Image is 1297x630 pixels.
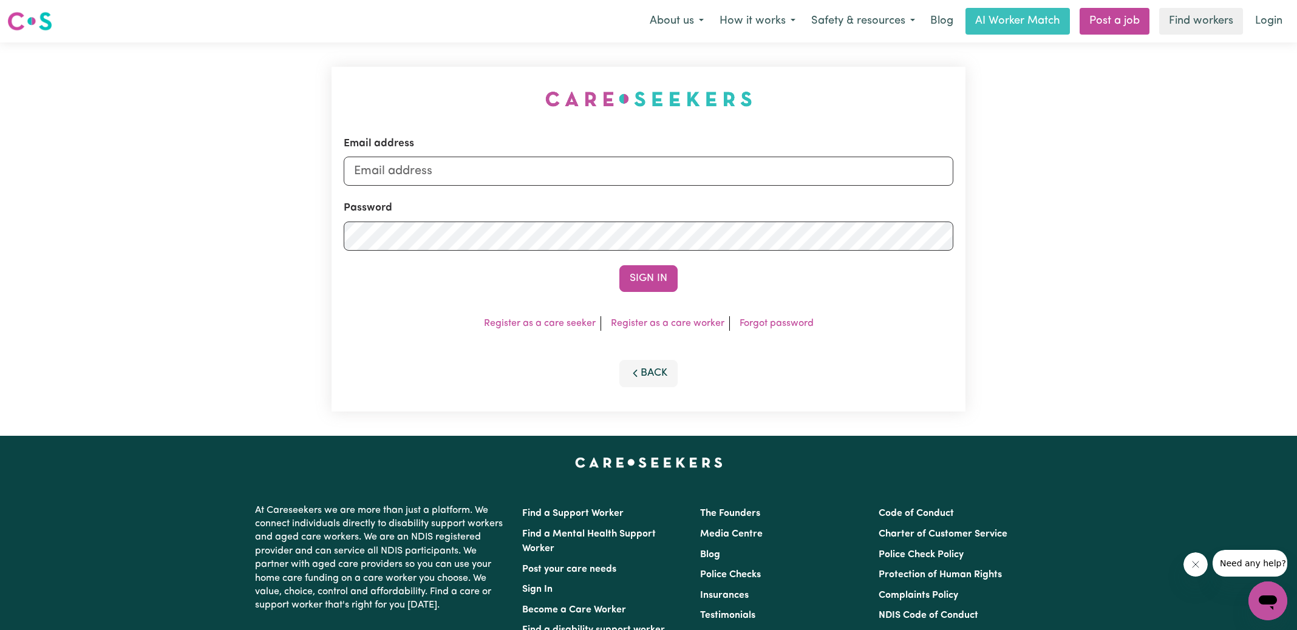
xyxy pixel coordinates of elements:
a: Insurances [700,591,749,600]
a: Login [1248,8,1290,35]
a: Charter of Customer Service [879,529,1007,539]
a: Find a Support Worker [522,509,624,518]
a: Blog [923,8,961,35]
iframe: Close message [1183,552,1208,577]
a: Forgot password [740,319,814,328]
button: How it works [712,8,803,34]
a: Become a Care Worker [522,605,626,615]
a: Register as a care worker [611,319,724,328]
p: At Careseekers we are more than just a platform. We connect individuals directly to disability su... [255,499,508,617]
button: Back [619,360,678,387]
a: Complaints Policy [879,591,958,600]
a: Post a job [1080,8,1149,35]
a: Careseekers logo [7,7,52,35]
img: Careseekers logo [7,10,52,32]
a: Media Centre [700,529,763,539]
a: Careseekers home page [575,458,723,467]
a: The Founders [700,509,760,518]
label: Password [344,200,392,216]
a: NDIS Code of Conduct [879,611,978,620]
button: Sign In [619,265,678,292]
a: Register as a care seeker [484,319,596,328]
a: Code of Conduct [879,509,954,518]
iframe: Button to launch messaging window [1248,581,1287,620]
a: Testimonials [700,611,755,620]
a: Find a Mental Health Support Worker [522,529,656,554]
a: Police Checks [700,570,761,580]
label: Email address [344,136,414,152]
a: Protection of Human Rights [879,570,1002,580]
button: About us [642,8,712,34]
iframe: Message from company [1213,550,1287,577]
a: Blog [700,550,720,560]
a: Post your care needs [522,564,616,574]
a: AI Worker Match [965,8,1070,35]
button: Safety & resources [803,8,923,34]
a: Police Check Policy [879,550,964,560]
a: Find workers [1159,8,1243,35]
input: Email address [344,157,953,186]
a: Sign In [522,584,553,594]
